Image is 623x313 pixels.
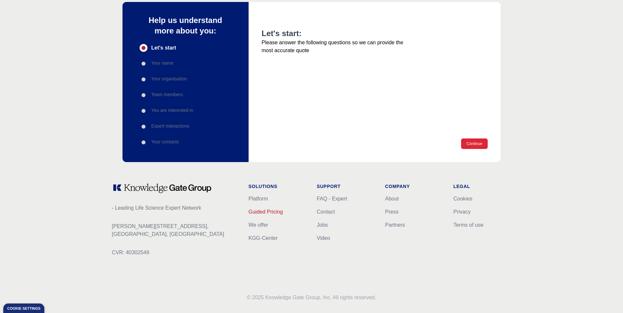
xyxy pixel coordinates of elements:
span: © [247,295,251,300]
p: 2025 Knowledge Gate Group, Inc. All rights reserved. [112,294,511,302]
p: CVR: 40302549 [112,249,238,257]
h2: Let's start: [262,28,409,39]
p: Expert interactions [151,123,189,129]
a: Privacy [454,209,471,215]
button: Continue [461,138,487,149]
p: [PERSON_NAME][STREET_ADDRESS], [GEOGRAPHIC_DATA], [GEOGRAPHIC_DATA] [112,222,238,238]
p: Your organisation [151,75,187,82]
a: We offer [249,222,268,228]
h1: Solutions [249,183,306,190]
p: You are interested in [151,107,193,114]
div: Cookie settings [7,307,40,310]
a: Guided Pricing [249,209,283,215]
p: Your contacts [151,138,179,145]
p: Your name [151,60,173,66]
span: Let's start [151,44,176,52]
a: Contact [317,209,335,215]
a: Partners [385,222,405,228]
p: Team members [151,91,183,98]
a: Video [317,235,330,241]
a: FAQ - Expert [317,196,347,201]
div: Progress [140,44,232,146]
a: Platform [249,196,268,201]
h1: Company [385,183,443,190]
a: Jobs [317,222,328,228]
a: Cookies [454,196,473,201]
h1: Support [317,183,375,190]
p: Please answer the following questions so we can provide the most accurate quote [262,39,409,54]
a: KGG-Center [249,235,278,241]
p: - Leading Life Science Expert Network [112,204,238,212]
a: Press [385,209,399,215]
h1: Legal [454,183,511,190]
a: About [385,196,399,201]
p: Help us understand more about you: [140,15,232,36]
a: Terms of use [454,222,484,228]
